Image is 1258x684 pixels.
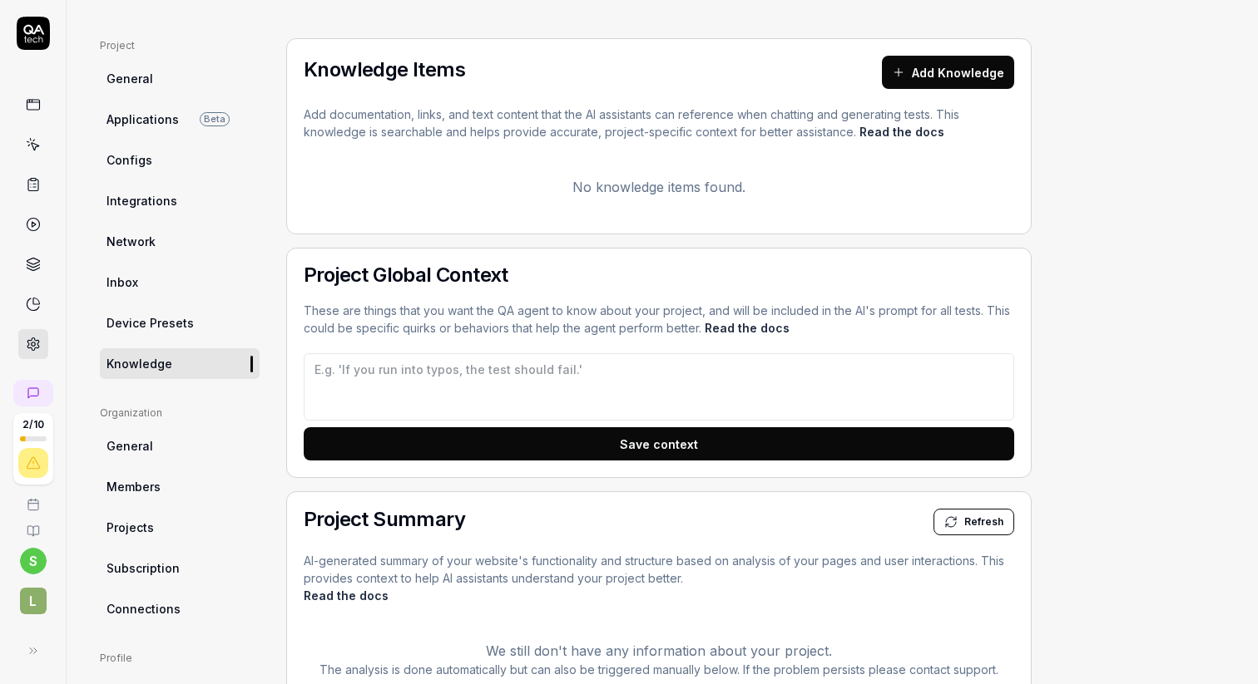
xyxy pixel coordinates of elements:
span: Network [106,233,156,250]
span: General [106,437,153,455]
span: 2 / 10 [22,420,44,430]
span: Applications [106,111,179,128]
a: Documentation [7,511,59,538]
button: L [7,574,59,618]
a: Read the docs [859,125,944,139]
span: Connections [106,600,181,618]
a: Network [100,226,260,257]
a: Knowledge [100,348,260,379]
a: Read the docs [705,321,790,335]
span: Configs [106,151,152,169]
span: L [20,588,47,614]
span: Inbox [106,273,138,291]
p: We still don't have any information about your project. [304,641,1014,661]
span: General [106,70,153,87]
h2: Project Summary [304,509,465,529]
a: Subscription [100,553,260,583]
a: Read the docs [304,588,389,603]
a: General [100,63,260,94]
a: Configs [100,145,260,175]
span: Projects [106,519,154,536]
span: Device Presets [106,314,194,332]
a: Device Presets [100,308,260,338]
p: The analysis is done automatically but can also be triggered manually below. If the problem persi... [304,661,1014,678]
a: ApplicationsBeta [100,104,260,135]
button: Refresh [934,509,1014,535]
p: No knowledge items found. [304,177,1014,197]
span: Knowledge [106,355,172,372]
span: Members [106,478,161,495]
h2: Knowledge Items [304,60,465,80]
h2: Project Global Context [304,265,1014,285]
span: Refresh [964,514,1003,529]
button: Save context [304,427,1014,460]
span: Integrations [106,192,177,209]
button: s [20,548,47,574]
p: These are things that you want the QA agent to know about your project, and will be included in t... [304,302,1014,337]
span: Subscription [106,559,180,577]
a: Connections [100,593,260,624]
a: New conversation [13,380,53,406]
a: General [100,431,260,461]
div: Organization [100,406,260,421]
button: Add Knowledge [882,56,1014,89]
a: Members [100,471,260,502]
p: AI-generated summary of your website's functionality and structure based on analysis of your page... [304,552,1014,604]
a: Integrations [100,185,260,216]
p: Add documentation, links, and text content that the AI assistants can reference when chatting and... [304,106,1014,140]
span: Beta [200,112,230,126]
a: Inbox [100,267,260,298]
a: Projects [100,512,260,543]
a: Book a call with us [7,485,59,511]
div: Project [100,38,260,53]
div: Profile [100,651,260,666]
